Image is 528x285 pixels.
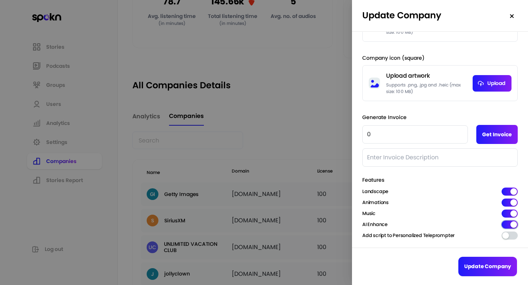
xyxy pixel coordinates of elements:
p: Landscape [362,188,388,195]
img: mic [368,77,380,89]
p: Animations [362,199,389,206]
h2: Generate Invoice [362,114,518,121]
p: Add script to Personalized Teleprompter [362,232,455,239]
h2: Features [362,177,518,183]
p: AI Enhance [362,221,388,228]
input: Enter Invoice Description [362,148,518,167]
p: Upload artwork [386,71,467,80]
input: Invoice Amount [362,125,468,144]
p: Supports .png, .jpg and .heic (max size: 100 MB) [386,82,467,95]
button: Update Company [458,257,517,276]
p: Music [362,210,375,217]
button: Get Invoice [476,125,518,144]
img: close [509,13,515,19]
h2: Company icon (square) [362,55,518,61]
